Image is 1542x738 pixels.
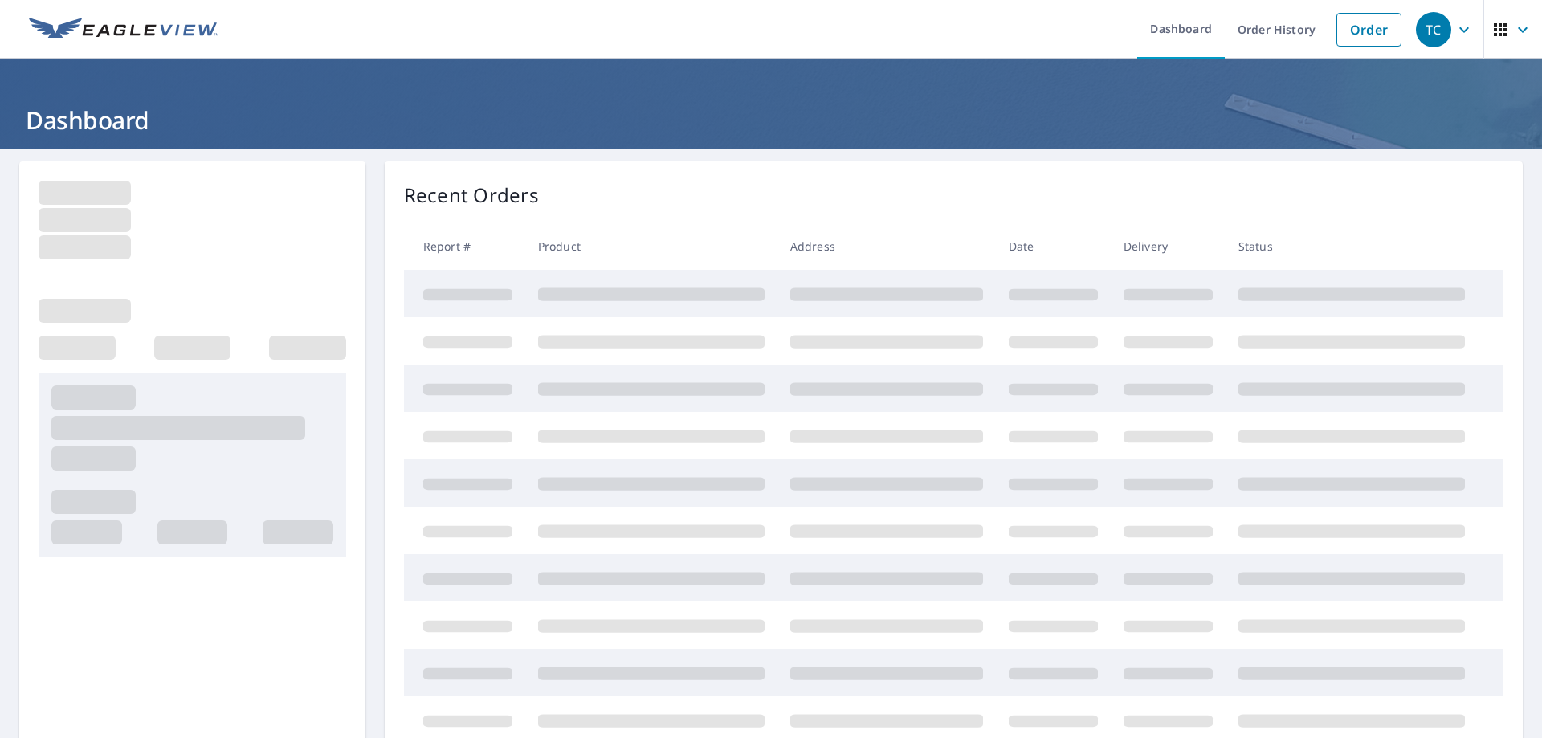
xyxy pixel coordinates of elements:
th: Date [996,222,1111,270]
a: Order [1336,13,1401,47]
th: Status [1226,222,1478,270]
div: TC [1416,12,1451,47]
h1: Dashboard [19,104,1523,137]
p: Recent Orders [404,181,539,210]
th: Address [777,222,996,270]
th: Product [525,222,777,270]
th: Report # [404,222,525,270]
img: EV Logo [29,18,218,42]
th: Delivery [1111,222,1226,270]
